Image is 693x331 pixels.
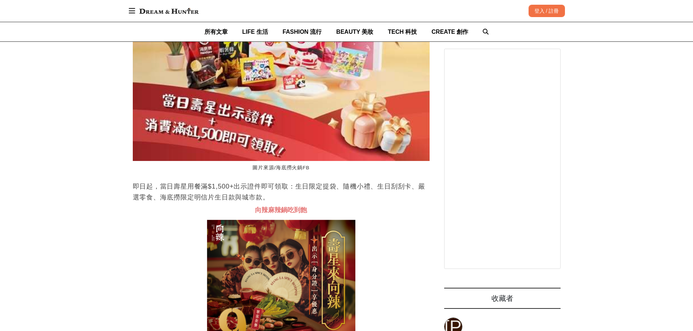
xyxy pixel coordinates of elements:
[336,22,373,41] a: BEAUTY 美妝
[431,22,468,41] a: CREATE 創作
[136,4,202,17] img: Dream & Hunter
[388,29,417,35] span: TECH 科技
[242,29,268,35] span: LIFE 生活
[204,29,228,35] span: 所有文章
[529,5,565,17] div: 登入 / 註冊
[242,22,268,41] a: LIFE 生活
[388,22,417,41] a: TECH 科技
[133,181,430,203] p: 即日起，當日壽星用餐滿$1,500+出示證件即可領取：生日限定提袋、隨機小禮、生日刮刮卡、嚴選零食、海底撈限定明信片生日款與城市款。
[431,29,468,35] span: CREATE 創作
[133,161,430,175] figcaption: 圖片來源/海底撈火鍋FB
[283,22,322,41] a: FASHION 流行
[491,294,513,302] span: 收藏者
[283,29,322,35] span: FASHION 流行
[336,29,373,35] span: BEAUTY 美妝
[204,22,228,41] a: 所有文章
[255,206,307,214] span: 向辣麻辣鍋吃到飽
